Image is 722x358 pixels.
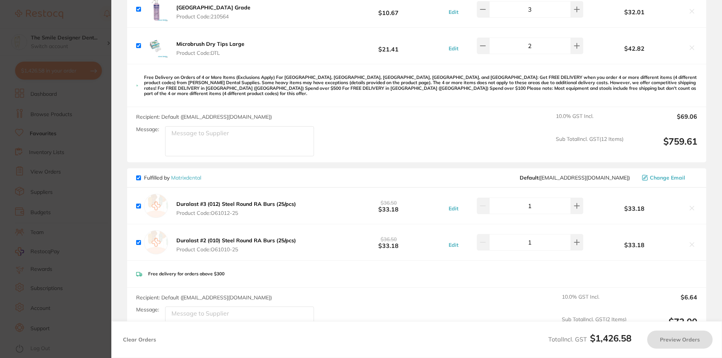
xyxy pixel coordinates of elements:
span: Recipient: Default ( [EMAIL_ADDRESS][DOMAIN_NAME] ) [136,113,272,120]
button: Duralast #2 (010) Steel Round RA Burs (25/pcs) Product Code:O61010-25 [174,237,298,253]
a: Matrixdental [171,174,201,181]
label: Message: [136,126,159,133]
span: Change Email [650,175,685,181]
span: Recipient: Default ( [EMAIL_ADDRESS][DOMAIN_NAME] ) [136,294,272,301]
b: $33.18 [585,242,684,248]
b: $33.18 [332,236,444,249]
output: $759.61 [629,136,697,157]
b: Duralast #2 (010) Steel Round RA Burs (25/pcs) [176,237,296,244]
span: $36.50 [381,236,397,243]
span: Product Code: O61012-25 [176,210,296,216]
button: Change Email [640,174,697,181]
button: Clear Orders [121,331,158,349]
p: Free Delivery on Orders of 4 or More Items (Exclusions Apply) For [GEOGRAPHIC_DATA], [GEOGRAPHIC_... [144,75,697,97]
b: $1,426.58 [590,332,631,344]
b: Microbrush Dry Tips Large [176,41,244,47]
b: Default [520,174,538,181]
p: Free delivery for orders above $300 [148,271,224,276]
span: Product Code: 210564 [176,14,250,20]
span: Product Code: DTL [176,50,244,56]
b: $10.67 [332,2,444,16]
span: Sub Total Incl. GST ( 12 Items) [556,136,623,157]
b: $33.18 [585,205,684,212]
span: $36.50 [381,199,397,206]
span: 10.0 % GST Incl. [556,113,623,130]
label: Message: [136,307,159,313]
button: Edit [446,9,461,15]
button: [GEOGRAPHIC_DATA] Grade Product Code:210564 [174,4,253,20]
span: sales@matrixdental.com.au [520,175,630,181]
output: $73.00 [633,316,697,337]
span: 10.0 % GST Incl. [562,294,626,310]
img: YmkxNDExcA [144,34,168,58]
button: Edit [446,45,461,52]
button: Microbrush Dry Tips Large Product Code:DTL [174,41,247,56]
button: Preview Orders [647,331,713,349]
b: $33.18 [332,199,444,213]
b: [GEOGRAPHIC_DATA] Grade [176,4,250,11]
output: $69.06 [629,113,697,130]
span: Sub Total Incl. GST ( 2 Items) [562,316,626,337]
img: empty.jpg [144,194,168,218]
img: empty.jpg [144,230,168,254]
b: $32.01 [585,9,684,15]
p: Fulfilled by [144,175,201,181]
b: Duralast #3 (012) Steel Round RA Burs (25/pcs) [176,201,296,207]
span: Product Code: O61010-25 [176,246,296,252]
span: Total Incl. GST [548,335,631,343]
button: Duralast #3 (012) Steel Round RA Burs (25/pcs) Product Code:O61012-25 [174,201,298,216]
button: Edit [446,205,461,212]
output: $6.64 [633,294,697,310]
b: $42.82 [585,45,684,52]
button: Edit [446,242,461,248]
b: $21.41 [332,39,444,53]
